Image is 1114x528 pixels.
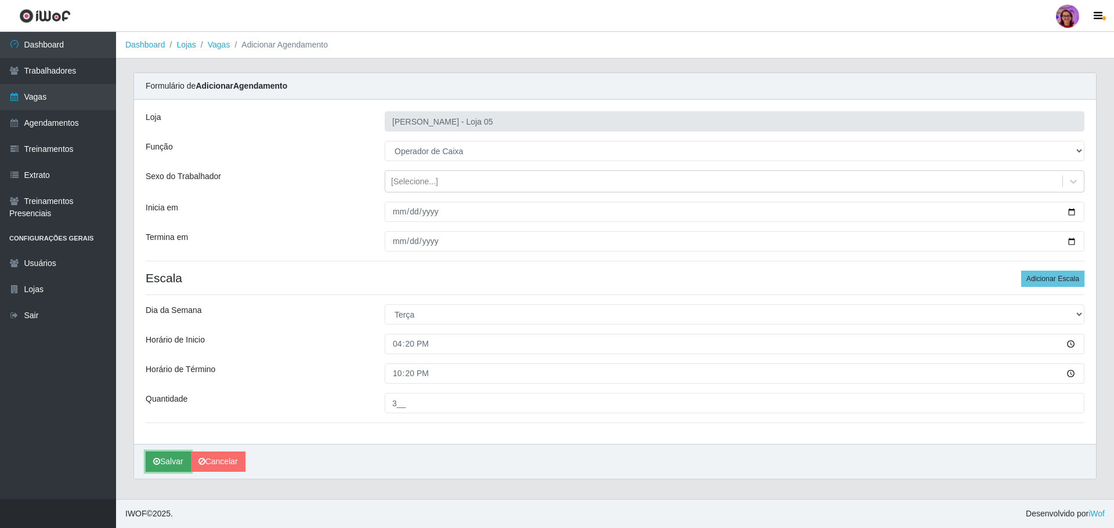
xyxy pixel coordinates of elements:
input: 00/00/0000 [385,231,1084,252]
button: Salvar [146,451,191,472]
input: Informe a quantidade... [385,393,1084,413]
strong: Adicionar Agendamento [196,81,287,90]
div: Formulário de [134,73,1096,100]
img: CoreUI Logo [19,9,71,23]
a: Lojas [176,40,196,49]
li: Adicionar Agendamento [230,39,328,51]
a: Dashboard [125,40,165,49]
label: Termina em [146,231,188,243]
input: 00/00/0000 [385,202,1084,222]
span: Desenvolvido por [1026,508,1105,520]
label: Horário de Inicio [146,334,205,346]
label: Função [146,141,173,153]
a: Cancelar [191,451,245,472]
label: Quantidade [146,393,187,405]
nav: breadcrumb [116,32,1114,59]
span: IWOF [125,509,147,518]
input: 00:00 [385,363,1084,384]
label: Sexo do Trabalhador [146,170,221,183]
label: Inicia em [146,202,178,214]
div: [Selecione...] [391,176,438,188]
label: Dia da Semana [146,304,202,316]
a: iWof [1088,509,1105,518]
button: Adicionar Escala [1021,271,1084,287]
span: © 2025 . [125,508,173,520]
label: Horário de Término [146,363,215,376]
input: 00:00 [385,334,1084,354]
a: Vagas [208,40,230,49]
h4: Escala [146,271,1084,285]
label: Loja [146,111,161,123]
